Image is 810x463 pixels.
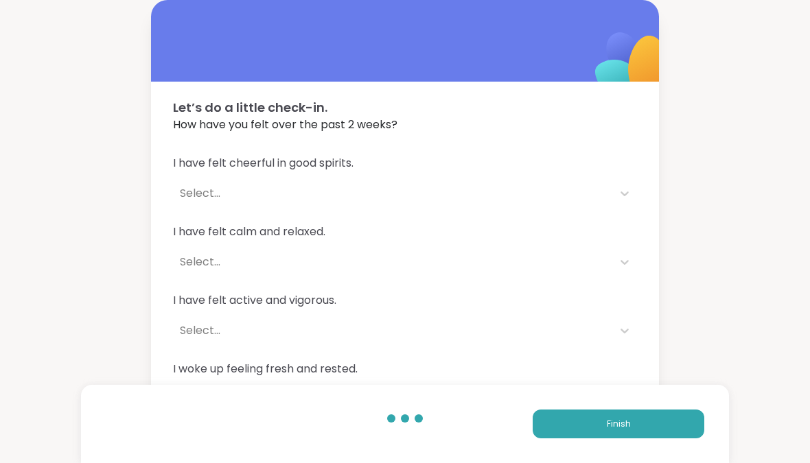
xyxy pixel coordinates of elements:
[173,117,637,133] span: How have you felt over the past 2 weeks?
[173,155,637,171] span: I have felt cheerful in good spirits.
[180,254,605,270] div: Select...
[173,361,637,377] span: I woke up feeling fresh and rested.
[173,98,637,117] span: Let’s do a little check-in.
[173,292,637,309] span: I have felt active and vigorous.
[533,409,704,438] button: Finish
[607,418,631,430] span: Finish
[180,185,605,202] div: Select...
[173,224,637,240] span: I have felt calm and relaxed.
[180,322,605,339] div: Select...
